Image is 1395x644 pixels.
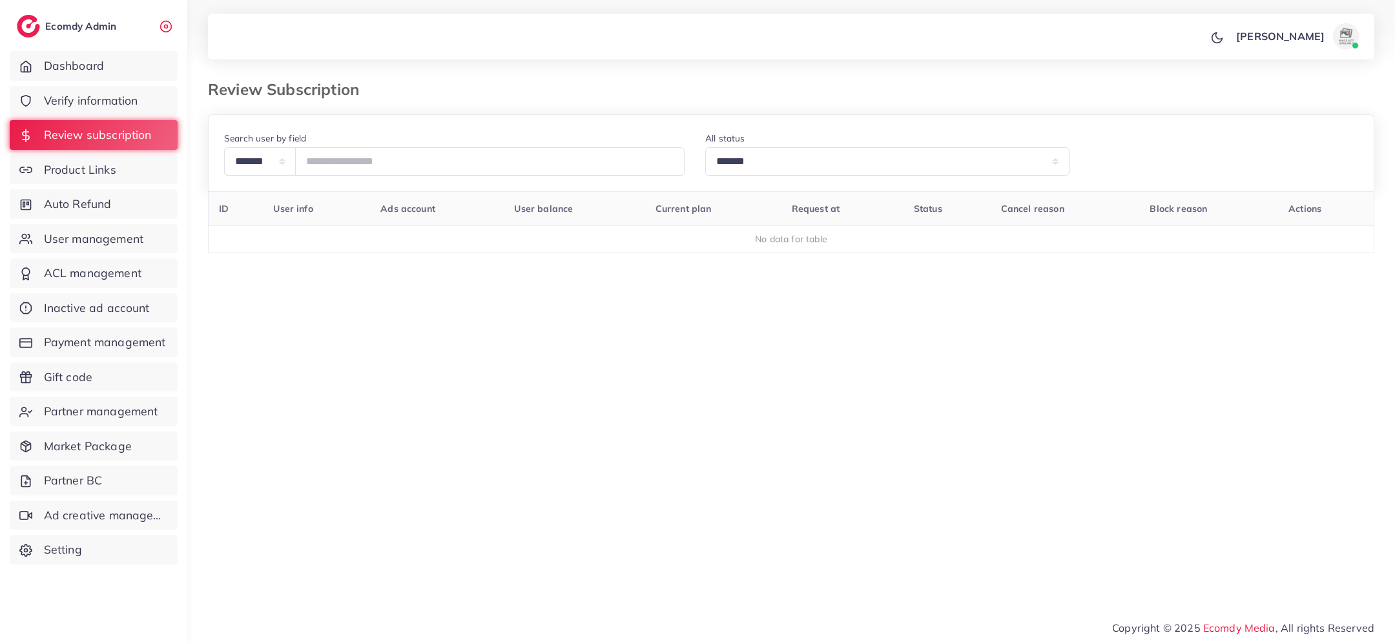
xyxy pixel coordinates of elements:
[273,203,313,214] span: User info
[17,15,119,37] a: logoEcomdy Admin
[10,155,178,185] a: Product Links
[1276,620,1374,636] span: , All rights Reserved
[44,300,150,317] span: Inactive ad account
[1333,23,1359,49] img: avatar
[10,86,178,116] a: Verify information
[44,92,138,109] span: Verify information
[1203,621,1276,634] a: Ecomdy Media
[10,535,178,565] a: Setting
[44,57,104,74] span: Dashboard
[1229,23,1364,49] a: [PERSON_NAME]avatar
[44,231,143,247] span: User management
[656,203,712,214] span: Current plan
[1001,203,1064,214] span: Cancel reason
[44,196,112,213] span: Auto Refund
[44,472,103,489] span: Partner BC
[380,203,435,214] span: Ads account
[10,501,178,530] a: Ad creative management
[10,293,178,323] a: Inactive ad account
[1288,203,1321,214] span: Actions
[914,203,942,214] span: Status
[10,362,178,392] a: Gift code
[17,15,40,37] img: logo
[10,397,178,426] a: Partner management
[44,403,158,420] span: Partner management
[705,132,745,145] label: All status
[44,369,92,386] span: Gift code
[10,51,178,81] a: Dashboard
[10,327,178,357] a: Payment management
[1236,28,1325,44] p: [PERSON_NAME]
[1112,620,1374,636] span: Copyright © 2025
[44,541,82,558] span: Setting
[208,80,369,99] h3: Review Subscription
[219,203,229,214] span: ID
[1150,203,1207,214] span: Block reason
[44,161,116,178] span: Product Links
[10,224,178,254] a: User management
[216,233,1367,245] div: No data for table
[10,431,178,461] a: Market Package
[44,438,132,455] span: Market Package
[10,258,178,288] a: ACL management
[10,466,178,495] a: Partner BC
[44,265,141,282] span: ACL management
[44,127,152,143] span: Review subscription
[224,132,306,145] label: Search user by field
[792,203,840,214] span: Request at
[45,20,119,32] h2: Ecomdy Admin
[10,189,178,219] a: Auto Refund
[44,507,168,524] span: Ad creative management
[44,334,166,351] span: Payment management
[514,203,573,214] span: User balance
[10,120,178,150] a: Review subscription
